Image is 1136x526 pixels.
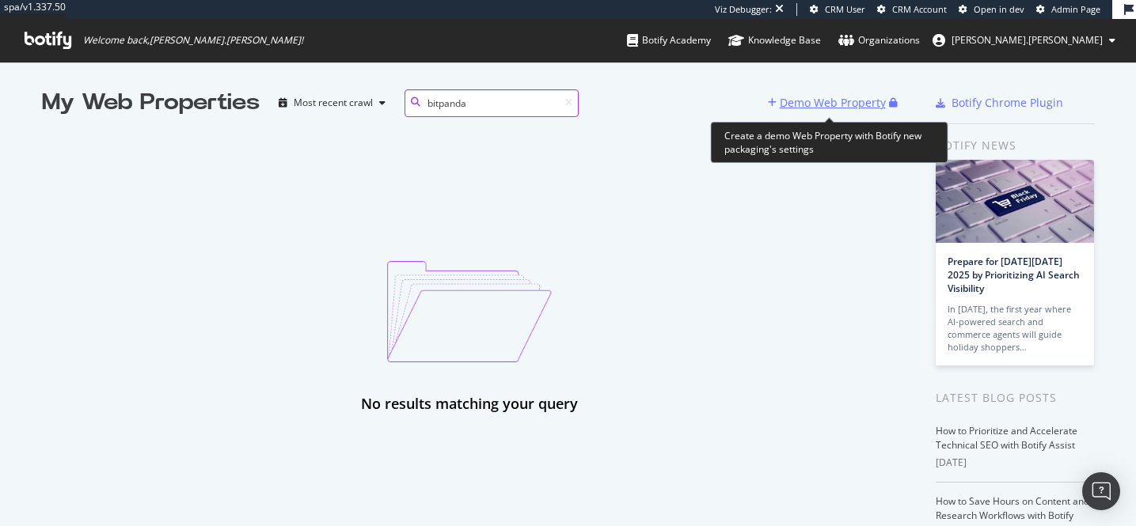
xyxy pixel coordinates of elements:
[272,90,392,115] button: Most recent crawl
[838,19,920,62] a: Organizations
[936,95,1063,111] a: Botify Chrome Plugin
[711,122,948,163] div: Create a demo Web Property with Botify new packaging's settings
[936,456,1095,470] div: [DATE]
[780,95,886,111] div: Demo Web Property
[1036,3,1100,16] a: Admin Page
[936,160,1094,243] img: Prepare for Black Friday 2025 by Prioritizing AI Search Visibility
[728,19,821,62] a: Knowledge Base
[294,98,373,108] div: Most recent crawl
[936,424,1077,452] a: How to Prioritize and Accelerate Technical SEO with Botify Assist
[838,32,920,48] div: Organizations
[83,34,303,47] span: Welcome back, [PERSON_NAME].[PERSON_NAME] !
[892,3,947,15] span: CRM Account
[920,28,1128,53] button: [PERSON_NAME].[PERSON_NAME]
[810,3,865,16] a: CRM User
[361,394,578,414] div: No results matching your query
[42,87,260,119] div: My Web Properties
[768,90,889,115] button: Demo Web Property
[959,3,1024,16] a: Open in dev
[952,33,1103,47] span: charles.lemaire
[768,96,889,109] a: Demo Web Property
[936,137,1095,154] div: Botify news
[1082,472,1120,510] div: Open Intercom Messenger
[387,261,553,362] img: emptyProjectImage
[728,32,821,48] div: Knowledge Base
[948,303,1082,354] div: In [DATE], the first year where AI-powered search and commerce agents will guide holiday shoppers…
[627,32,711,48] div: Botify Academy
[825,3,865,15] span: CRM User
[627,19,711,62] a: Botify Academy
[948,255,1080,295] a: Prepare for [DATE][DATE] 2025 by Prioritizing AI Search Visibility
[405,89,579,117] input: Search
[715,3,772,16] div: Viz Debugger:
[936,389,1095,407] div: Latest Blog Posts
[952,95,1063,111] div: Botify Chrome Plugin
[877,3,947,16] a: CRM Account
[1051,3,1100,15] span: Admin Page
[974,3,1024,15] span: Open in dev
